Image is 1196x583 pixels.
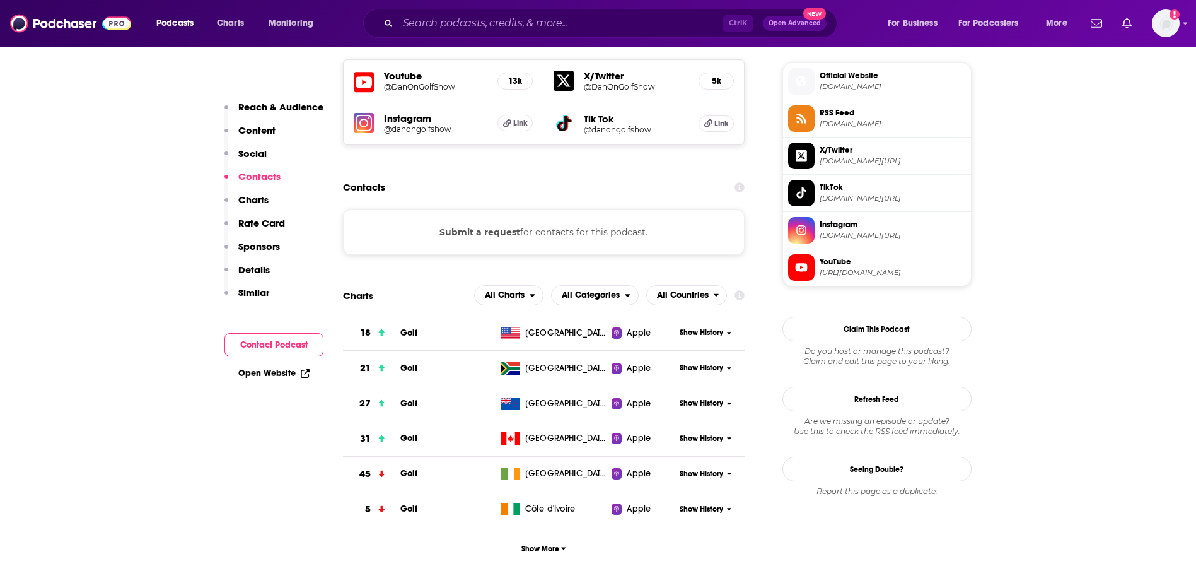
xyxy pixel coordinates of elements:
[820,219,966,230] span: Instagram
[1152,9,1180,37] span: Logged in as JFarrellPR
[680,433,723,444] span: Show History
[675,327,736,338] button: Show History
[513,118,528,128] span: Link
[612,468,675,480] a: Apple
[627,432,651,445] span: Apple
[1152,9,1180,37] button: Show profile menu
[238,101,323,113] p: Reach & Audience
[820,182,966,193] span: TikTok
[238,368,310,379] a: Open Website
[485,291,525,300] span: All Charts
[584,125,688,134] a: @danongolfshow
[680,504,723,515] span: Show History
[525,397,607,410] span: New Zealand
[958,15,1019,32] span: For Podcasters
[782,486,972,497] div: Report this page as a duplicate.
[675,363,736,374] button: Show History
[680,398,723,409] span: Show History
[398,13,723,33] input: Search podcasts, credits, & more...
[627,468,651,480] span: Apple
[224,217,285,240] button: Rate Card
[723,15,753,32] span: Ctrl K
[714,119,729,129] span: Link
[343,537,745,560] button: Show More
[584,82,688,91] a: @DanOnGolfShow
[646,285,728,305] button: open menu
[950,13,1037,33] button: open menu
[224,101,323,124] button: Reach & Audience
[439,225,520,239] button: Submit a request
[551,285,639,305] h2: Categories
[657,291,709,300] span: All Countries
[680,469,723,480] span: Show History
[496,468,612,480] a: [GEOGRAPHIC_DATA]
[820,119,966,129] span: anchor.fm
[782,317,972,341] button: Claim This Podcast
[788,105,966,132] a: RSS Feed[DOMAIN_NAME]
[400,363,418,374] a: Golf
[400,468,418,479] a: Golf
[497,115,533,131] a: Link
[820,194,966,203] span: tiktok.com/@danongolfshow
[224,124,276,148] button: Content
[1152,9,1180,37] img: User Profile
[525,327,607,339] span: United States
[224,148,267,171] button: Social
[525,362,607,375] span: South Africa
[360,361,371,375] h3: 21
[627,327,651,339] span: Apple
[359,396,371,411] h3: 27
[820,82,966,91] span: skratch.golf
[238,170,281,182] p: Contacts
[260,13,330,33] button: open menu
[384,82,488,91] a: @DanOnGolfShow
[343,209,745,255] div: for contacts for this podcast.
[148,13,210,33] button: open menu
[238,148,267,160] p: Social
[238,264,270,276] p: Details
[612,432,675,445] a: Apple
[474,285,543,305] h2: Platforms
[675,433,736,444] button: Show History
[525,432,607,445] span: Canada
[238,194,269,206] p: Charts
[788,180,966,206] a: TikTok[DOMAIN_NAME][URL]
[782,346,972,367] div: Claim and edit this page to your liking.
[474,285,543,305] button: open menu
[496,327,612,339] a: [GEOGRAPHIC_DATA]
[769,20,821,26] span: Open Advanced
[627,503,651,515] span: Apple
[224,194,269,217] button: Charts
[384,124,488,134] h5: @danongolfshow
[788,68,966,95] a: Official Website[DOMAIN_NAME]
[375,9,849,38] div: Search podcasts, credits, & more...
[238,124,276,136] p: Content
[820,144,966,156] span: X/Twitter
[10,11,131,35] a: Podchaser - Follow, Share and Rate Podcasts
[400,398,418,409] span: Golf
[1086,13,1107,34] a: Show notifications dropdown
[525,503,575,515] span: Côte d'Ivoire
[521,545,566,553] span: Show More
[1170,9,1180,20] svg: Add a profile image
[224,264,270,287] button: Details
[217,15,244,32] span: Charts
[803,8,826,20] span: New
[820,156,966,166] span: twitter.com/DanOnGolfShow
[343,457,400,492] a: 45
[496,362,612,375] a: [GEOGRAPHIC_DATA]
[224,286,269,310] button: Similar
[238,240,280,252] p: Sponsors
[400,503,418,514] span: Golf
[820,256,966,268] span: YouTube
[788,143,966,169] a: X/Twitter[DOMAIN_NAME][URL]
[551,285,639,305] button: open menu
[360,326,371,340] h3: 18
[763,16,827,31] button: Open AdvancedNew
[238,217,285,229] p: Rate Card
[675,398,736,409] button: Show History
